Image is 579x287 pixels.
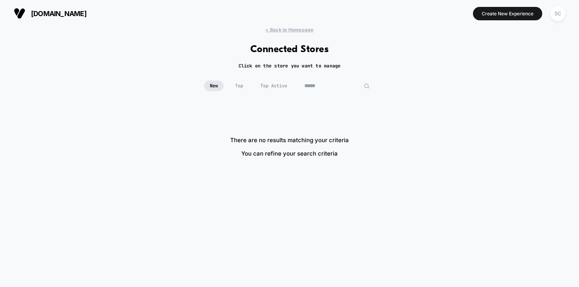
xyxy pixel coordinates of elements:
[14,8,25,19] img: Visually logo
[548,6,568,21] button: SC
[204,80,224,91] span: New
[229,80,249,91] span: Top
[239,63,341,69] h2: Click on the store you want to manage
[364,83,370,89] img: edit
[250,44,329,55] h1: Connected Stores
[550,6,565,21] div: SC
[31,10,87,18] span: [DOMAIN_NAME]
[255,80,293,91] span: Top Active
[265,27,313,33] span: < Back to Homepage
[11,7,89,20] button: [DOMAIN_NAME]
[230,133,349,160] span: There are no results matching your criteria You can refine your search criteria
[473,7,542,20] button: Create New Experience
